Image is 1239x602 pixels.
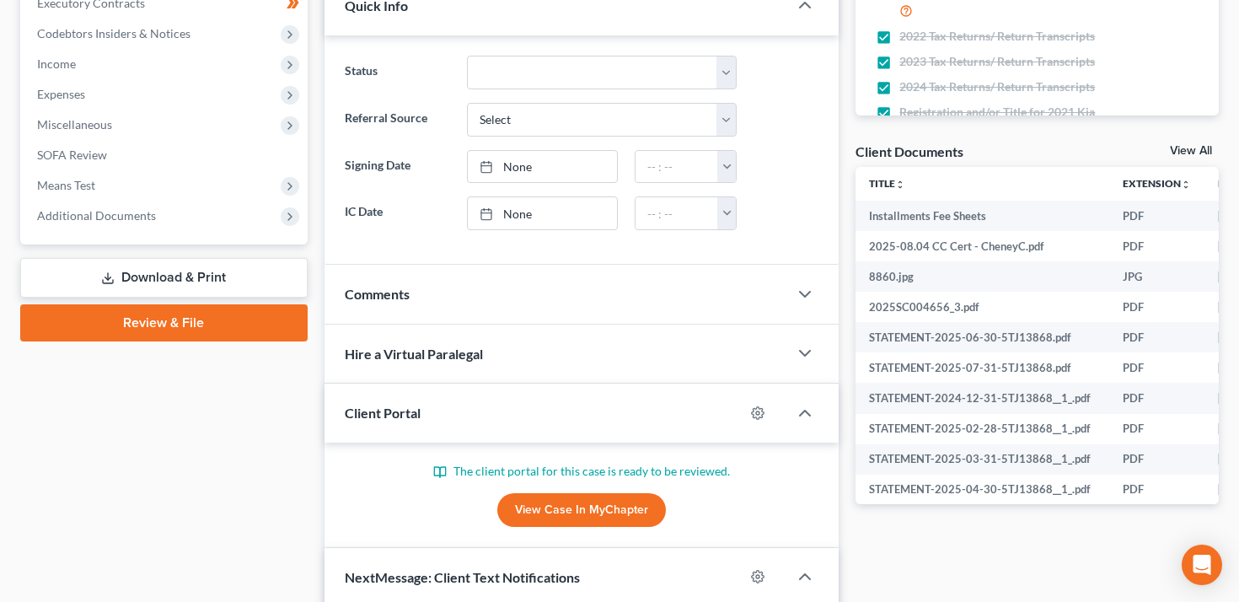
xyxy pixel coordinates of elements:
label: Signing Date [336,150,459,184]
td: STATEMENT-2024-12-31-5TJ13868__1_.pdf [855,383,1109,413]
td: STATEMENT-2025-04-30-5TJ13868__1_.pdf [855,475,1109,505]
span: Additional Documents [37,208,156,223]
td: Installments Fee Sheets [855,201,1109,231]
span: Miscellaneous [37,117,112,132]
span: NextMessage: Client Text Notifications [345,569,580,585]
td: PDF [1109,322,1204,352]
p: The client portal for this case is ready to be reviewed. [345,463,819,480]
span: Codebtors Insiders & Notices [37,26,190,40]
a: View Case in MyChapter [497,493,666,527]
td: PDF [1109,201,1204,231]
td: PDF [1109,475,1204,505]
div: Client Documents [855,142,963,160]
a: None [468,197,616,229]
label: IC Date [336,196,459,230]
span: Hire a Virtual Paralegal [345,346,483,362]
label: Referral Source [336,103,459,137]
span: SOFA Review [37,148,107,162]
td: PDF [1109,414,1204,444]
a: Titleunfold_more [869,177,905,190]
td: JPG [1109,261,1204,292]
span: Means Test [37,178,95,192]
span: Comments [345,286,410,302]
input: -- : -- [636,151,718,183]
td: PDF [1109,292,1204,322]
span: 2023 Tax Returns/ Return Transcripts [899,53,1095,70]
a: None [468,151,616,183]
label: Status [336,56,459,89]
td: PDF [1109,383,1204,413]
a: View All [1170,145,1212,157]
td: 2025-08.04 CC Cert - CheneyC.pdf [855,231,1109,261]
a: Download & Print [20,258,308,298]
span: 2022 Tax Returns/ Return Transcripts [899,28,1095,45]
td: PDF [1109,231,1204,261]
td: PDF [1109,444,1204,475]
span: Client Portal [345,405,421,421]
a: SOFA Review [24,140,308,170]
span: 2024 Tax Returns/ Return Transcripts [899,78,1095,95]
i: unfold_more [1181,180,1191,190]
td: 8860.jpg [855,261,1109,292]
td: STATEMENT-2025-06-30-5TJ13868.pdf [855,322,1109,352]
a: Review & File [20,304,308,341]
input: -- : -- [636,197,718,229]
span: Income [37,56,76,71]
td: STATEMENT-2025-07-31-5TJ13868.pdf [855,352,1109,383]
a: Extensionunfold_more [1123,177,1191,190]
span: Expenses [37,87,85,101]
td: STATEMENT-2025-02-28-5TJ13868__1_.pdf [855,414,1109,444]
td: PDF [1109,352,1204,383]
td: 2025SC004656_3.pdf [855,292,1109,322]
td: STATEMENT-2025-03-31-5TJ13868__1_.pdf [855,444,1109,475]
div: Open Intercom Messenger [1182,545,1222,585]
i: unfold_more [895,180,905,190]
span: Registration and/or Title for 2021 Kia [899,104,1095,121]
